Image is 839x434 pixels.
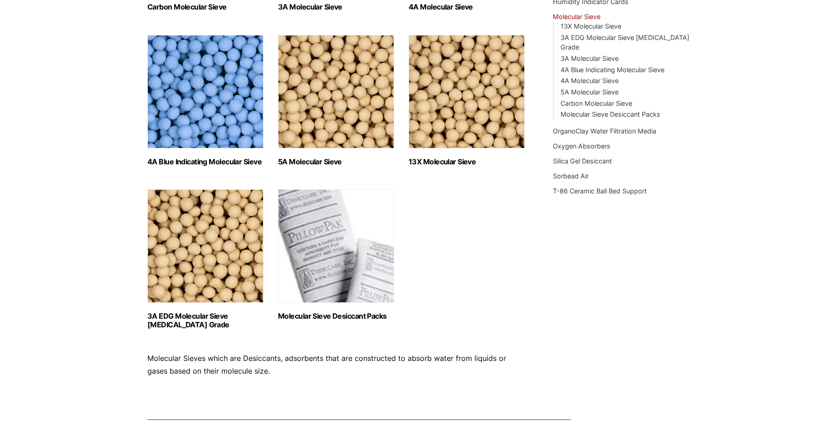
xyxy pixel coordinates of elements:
a: Molecular Sieve [553,13,600,20]
h2: 4A Molecular Sieve [409,3,525,11]
a: Visit product category 13X Molecular Sieve [409,35,525,166]
p: Molecular Sieves which are Desiccants, adsorbents that are constructed to absorb water from liqui... [147,352,526,377]
a: 5A Molecular Sieve [561,88,619,96]
img: 13X Molecular Sieve [409,35,525,148]
h2: 13X Molecular Sieve [409,158,525,166]
a: 13X Molecular Sieve [561,22,621,30]
img: Molecular Sieve Desiccant Packs [278,189,394,303]
a: 3A EDG Molecular Sieve [MEDICAL_DATA] Grade [561,34,689,51]
a: OrganoClay Water Filtration Media [553,127,656,135]
img: 3A EDG Molecular Sieve Ethanol Grade [147,189,263,303]
a: Visit product category 5A Molecular Sieve [278,35,394,166]
img: 5A Molecular Sieve [278,35,394,148]
a: Visit product category 3A EDG Molecular Sieve Ethanol Grade [147,189,263,329]
a: Visit product category 4A Blue Indicating Molecular Sieve [147,35,263,166]
h2: Molecular Sieve Desiccant Packs [278,312,394,321]
a: Molecular Sieve Desiccant Packs [561,110,660,118]
h2: 4A Blue Indicating Molecular Sieve [147,158,263,166]
a: 4A Molecular Sieve [561,77,619,84]
a: Oxygen Absorbers [553,142,610,150]
h2: Carbon Molecular Sieve [147,3,263,11]
a: 3A Molecular Sieve [561,54,619,62]
h2: 3A EDG Molecular Sieve [MEDICAL_DATA] Grade [147,312,263,329]
a: Sorbead Air [553,172,589,180]
a: 4A Blue Indicating Molecular Sieve [561,66,664,74]
a: Carbon Molecular Sieve [561,99,632,107]
a: T-86 Ceramic Ball Bed Support [553,187,647,195]
h2: 3A Molecular Sieve [278,3,394,11]
h2: 5A Molecular Sieve [278,158,394,166]
a: Silica Gel Desiccant [553,157,612,165]
a: Visit product category Molecular Sieve Desiccant Packs [278,189,394,321]
img: 4A Blue Indicating Molecular Sieve [147,35,263,148]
